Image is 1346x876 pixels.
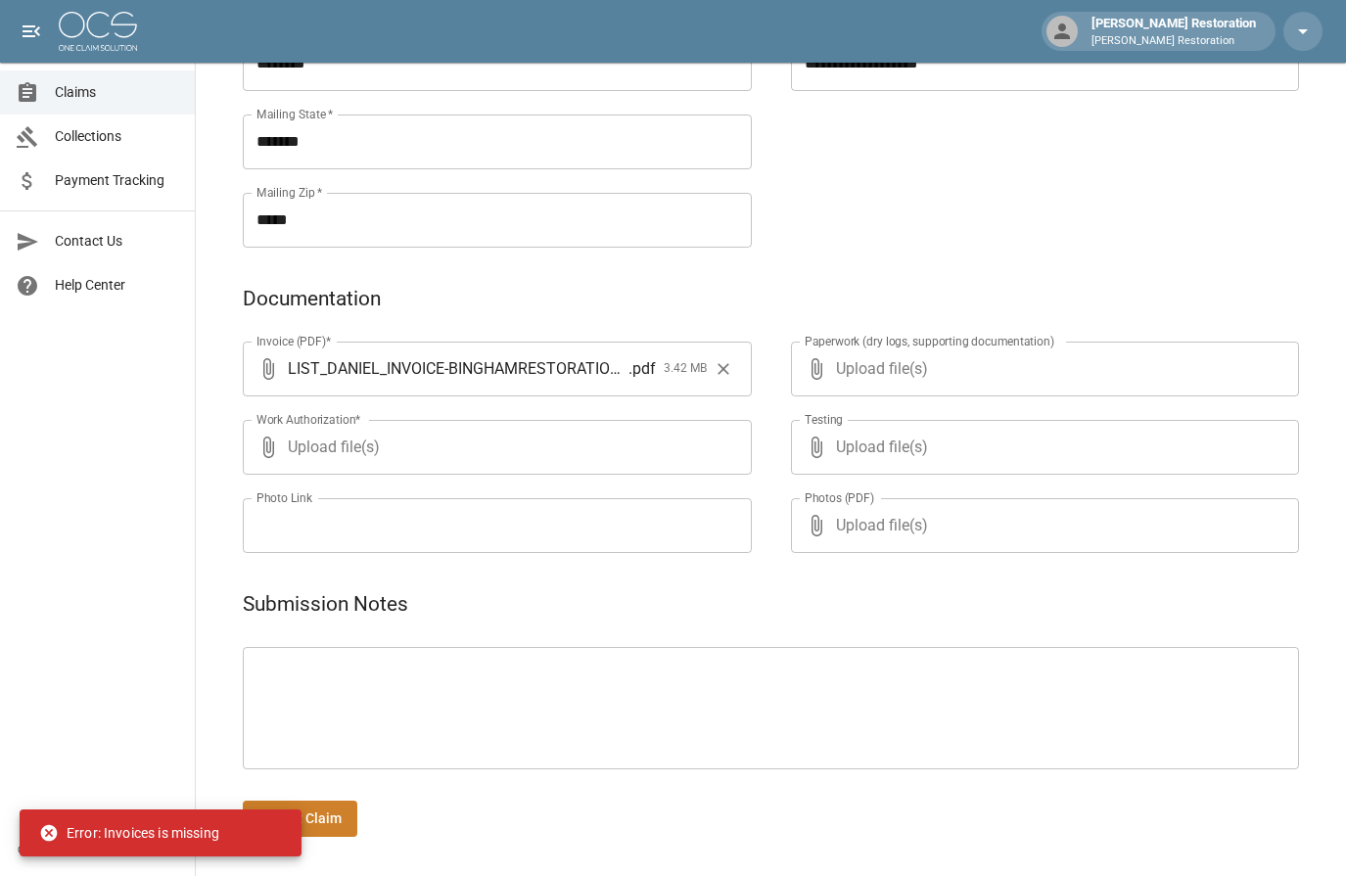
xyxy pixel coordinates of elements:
[256,106,333,122] label: Mailing State
[805,411,843,428] label: Testing
[243,801,357,837] button: Submit Claim
[12,12,51,51] button: open drawer
[836,498,1247,553] span: Upload file(s)
[256,184,323,201] label: Mailing Zip
[709,354,738,384] button: Clear
[18,840,177,859] div: © 2025 One Claim Solution
[664,359,707,379] span: 3.42 MB
[55,126,179,147] span: Collections
[55,170,179,191] span: Payment Tracking
[39,815,219,851] div: Error: Invoices is missing
[288,420,699,475] span: Upload file(s)
[288,357,628,380] span: LIST_DANIEL_INVOICE-BINGHAMRESTORATION-PHX
[628,357,656,380] span: . pdf
[836,342,1247,396] span: Upload file(s)
[805,489,874,506] label: Photos (PDF)
[256,489,312,506] label: Photo Link
[805,333,1054,349] label: Paperwork (dry logs, supporting documentation)
[836,420,1247,475] span: Upload file(s)
[1084,14,1264,49] div: [PERSON_NAME] Restoration
[55,231,179,252] span: Contact Us
[256,411,361,428] label: Work Authorization*
[55,82,179,103] span: Claims
[256,333,332,349] label: Invoice (PDF)*
[59,12,137,51] img: ocs-logo-white-transparent.png
[55,275,179,296] span: Help Center
[1091,33,1256,50] p: [PERSON_NAME] Restoration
